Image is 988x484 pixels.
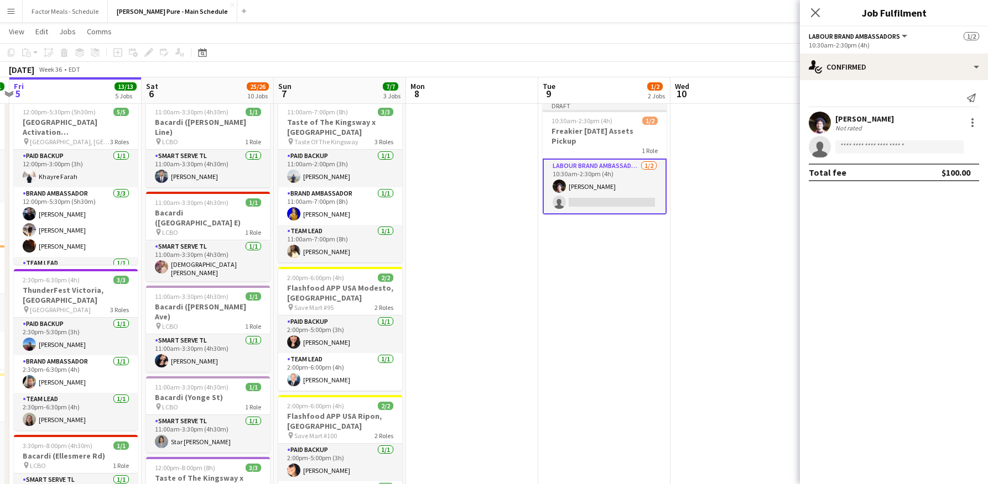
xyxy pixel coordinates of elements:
div: 10 Jobs [247,92,268,100]
div: 11:00am-7:00pm (8h)3/3Taste of The Kingsway x [GEOGRAPHIC_DATA] Taste Of The Kingsway3 RolesPaid ... [278,101,402,262]
h3: Freakier [DATE] Assets Pickup [543,126,667,146]
app-card-role: Brand Ambassador3/312:00pm-5:30pm (5h30m)[PERSON_NAME][PERSON_NAME][PERSON_NAME] [14,187,138,257]
app-card-role: Brand Ambassador1/111:00am-7:00pm (8h)[PERSON_NAME] [278,187,402,225]
span: 1 Role [245,228,261,236]
div: [DATE] [9,64,34,75]
span: 13/13 [115,82,137,91]
span: 1/1 [246,108,261,116]
span: 8 [409,87,425,100]
app-card-role: Team Lead1/12:30pm-6:30pm (4h)[PERSON_NAME] [14,393,138,430]
span: LCBO [162,322,178,330]
span: 11:00am-3:30pm (4h30m) [155,383,228,391]
span: 1/2 [964,32,979,40]
span: LCBO [162,228,178,236]
app-job-card: 11:00am-3:30pm (4h30m)1/1Bacardi ([PERSON_NAME] Ave) LCBO1 RoleSmart Serve TL1/111:00am-3:30pm (4... [146,286,270,372]
h3: Taste of The Kingsway x [GEOGRAPHIC_DATA] [278,117,402,137]
span: View [9,27,24,36]
button: Factor Meals - Schedule [23,1,108,22]
span: 1 Role [642,146,658,155]
span: 1 Role [245,138,261,146]
span: [GEOGRAPHIC_DATA] [30,306,91,314]
span: Tue [543,81,555,91]
app-card-role: Paid Backup1/12:30pm-5:30pm (3h)[PERSON_NAME] [14,318,138,355]
app-job-card: 11:00am-3:30pm (4h30m)1/1Bacardi ([PERSON_NAME] Line) LCBO1 RoleSmart Serve TL1/111:00am-3:30pm (... [146,101,270,187]
app-job-card: 11:00am-3:30pm (4h30m)1/1Bacardi (Yonge St) LCBO1 RoleSmart Serve TL1/111:00am-3:30pm (4h30m)Star... [146,376,270,453]
span: 7/7 [383,82,398,91]
span: LCBO [162,138,178,146]
h3: Bacardi ([PERSON_NAME] Ave) [146,302,270,322]
span: 2/2 [378,402,393,410]
span: Sat [146,81,158,91]
span: 1/2 [642,117,658,125]
span: 1 Role [245,403,261,411]
span: Fri [14,81,24,91]
app-card-role: Paid Backup1/112:00pm-3:00pm (3h)Khayre Farah [14,150,138,187]
span: 6 [144,87,158,100]
span: 2:00pm-6:00pm (4h) [287,273,344,282]
div: 10:30am-2:30pm (4h) [809,41,979,49]
span: 3/3 [378,108,393,116]
span: 2 Roles [375,303,393,312]
app-card-role: Brand Ambassador1/12:30pm-6:30pm (4h)[PERSON_NAME] [14,355,138,393]
span: 12:00pm-5:30pm (5h30m) [23,108,96,116]
h3: Bacardi ([PERSON_NAME] Line) [146,117,270,137]
app-card-role: Smart Serve TL1/111:00am-3:30pm (4h30m)[PERSON_NAME] [146,334,270,372]
div: 3 Jobs [383,92,401,100]
span: Week 36 [37,65,64,73]
h3: Flashfood APP USA Modesto, [GEOGRAPHIC_DATA] [278,283,402,303]
span: Save Mart #100 [294,432,337,440]
span: LCBO [162,403,178,411]
app-job-card: 2:30pm-6:30pm (4h)3/3ThunderFest Victoria, [GEOGRAPHIC_DATA] [GEOGRAPHIC_DATA]3 RolesPaid Backup1... [14,269,138,430]
app-job-card: 2:00pm-6:00pm (4h)2/2Flashfood APP USA Modesto, [GEOGRAPHIC_DATA] Save Mart #952 RolesPaid Backup... [278,267,402,391]
span: 11:00am-7:00pm (8h) [287,108,348,116]
span: 2:30pm-6:30pm (4h) [23,276,80,284]
span: LCBO [30,461,46,470]
span: 7 [277,87,292,100]
app-card-role: Labour Brand Ambassadors1/210:30am-2:30pm (4h)[PERSON_NAME] [543,159,667,214]
button: Labour Brand Ambassadors [809,32,909,40]
span: Sun [278,81,292,91]
h3: Job Fulfilment [800,6,988,20]
div: Not rated [835,124,864,132]
span: 1/1 [246,383,261,391]
button: [PERSON_NAME] Pure - Main Schedule [108,1,237,22]
app-card-role: Team Lead1/1 [14,257,138,294]
span: Mon [410,81,425,91]
div: Confirmed [800,54,988,80]
app-card-role: Team Lead1/12:00pm-6:00pm (4h)[PERSON_NAME] [278,353,402,391]
div: [PERSON_NAME] [835,114,894,124]
a: Comms [82,24,116,39]
app-job-card: 12:00pm-5:30pm (5h30m)5/5[GEOGRAPHIC_DATA] Activation [GEOGRAPHIC_DATA] [GEOGRAPHIC_DATA], [GEOGR... [14,101,138,265]
span: 11:00am-3:30pm (4h30m) [155,108,228,116]
span: 9 [541,87,555,100]
span: 12:00pm-8:00pm (8h) [155,464,215,472]
h3: Flashfood APP USA Ripon, [GEOGRAPHIC_DATA] [278,411,402,431]
app-job-card: 11:00am-3:30pm (4h30m)1/1Bacardi ([GEOGRAPHIC_DATA] E) LCBO1 RoleSmart Serve TL1/111:00am-3:30pm ... [146,192,270,281]
app-card-role: Smart Serve TL1/111:00am-3:30pm (4h30m)[DEMOGRAPHIC_DATA][PERSON_NAME] [146,240,270,281]
span: Save Mart #95 [294,303,334,312]
span: 10:30am-2:30pm (4h) [552,117,612,125]
h3: Bacardi (Ellesmere Rd) [14,451,138,461]
span: 3/3 [246,464,261,472]
span: 3/3 [113,276,129,284]
app-card-role: Paid Backup1/12:00pm-5:00pm (3h)[PERSON_NAME] [278,315,402,353]
span: 3:30pm-8:00pm (4h30m) [23,441,92,450]
div: Total fee [809,167,846,178]
span: 1/1 [246,292,261,301]
span: Labour Brand Ambassadors [809,32,900,40]
h3: Bacardi (Yonge St) [146,392,270,402]
app-job-card: Draft10:30am-2:30pm (4h)1/2Freakier [DATE] Assets Pickup1 RoleLabour Brand Ambassadors1/210:30am-... [543,101,667,214]
div: 5 Jobs [115,92,136,100]
span: 2 Roles [375,432,393,440]
span: 1/2 [647,82,663,91]
span: 1/1 [113,441,129,450]
a: View [4,24,29,39]
a: Edit [31,24,53,39]
div: $100.00 [942,167,970,178]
